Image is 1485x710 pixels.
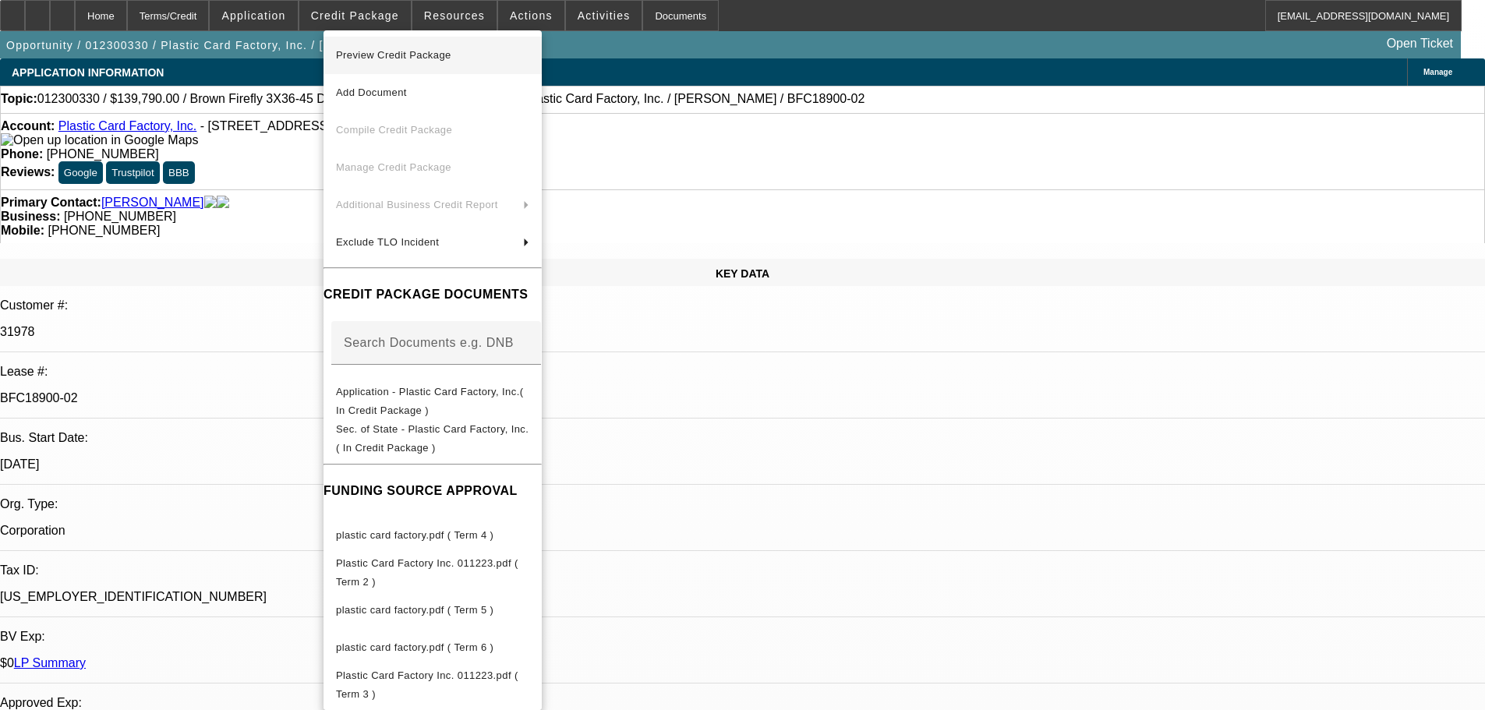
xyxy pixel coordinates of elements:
span: Plastic Card Factory Inc. 011223.pdf ( Term 3 ) [336,669,518,700]
span: plastic card factory.pdf ( Term 6 ) [336,641,493,653]
span: Preview Credit Package [336,49,451,61]
button: Plastic Card Factory Inc. 011223.pdf ( Term 2 ) [324,554,542,592]
h4: FUNDING SOURCE APPROVAL [324,482,542,500]
button: plastic card factory.pdf ( Term 5 ) [324,592,542,629]
span: plastic card factory.pdf ( Term 5 ) [336,604,493,616]
button: plastic card factory.pdf ( Term 6 ) [324,629,542,666]
span: Application - Plastic Card Factory, Inc.( In Credit Package ) [336,386,523,416]
span: Add Document [336,87,407,98]
button: Plastic Card Factory Inc. 011223.pdf ( Term 3 ) [324,666,542,704]
button: plastic card factory.pdf ( Term 4 ) [324,517,542,554]
mat-label: Search Documents e.g. DNB [344,336,514,349]
button: Sec. of State - Plastic Card Factory, Inc.( In Credit Package ) [324,420,542,457]
h4: CREDIT PACKAGE DOCUMENTS [324,285,542,304]
button: Application - Plastic Card Factory, Inc.( In Credit Package ) [324,383,542,420]
span: Exclude TLO Incident [336,236,439,248]
span: Plastic Card Factory Inc. 011223.pdf ( Term 2 ) [336,557,518,588]
span: Sec. of State - Plastic Card Factory, Inc.( In Credit Package ) [336,423,529,454]
span: plastic card factory.pdf ( Term 4 ) [336,529,493,541]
